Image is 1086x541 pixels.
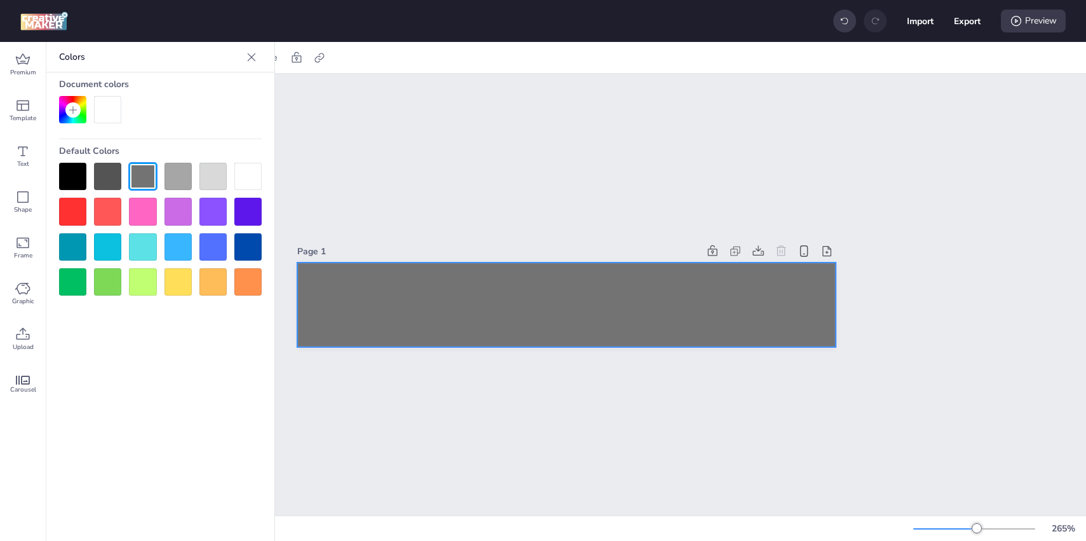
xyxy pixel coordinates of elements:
[13,342,34,352] span: Upload
[12,296,34,306] span: Graphic
[10,113,36,123] span: Template
[907,8,934,34] button: Import
[954,8,981,34] button: Export
[59,42,241,72] p: Colors
[14,205,32,215] span: Shape
[17,159,29,169] span: Text
[20,11,68,31] img: logo Creative Maker
[10,385,36,395] span: Carousel
[14,250,32,261] span: Frame
[59,72,262,96] div: Document colors
[1048,522,1078,535] div: 265 %
[1001,10,1066,32] div: Preview
[297,245,699,258] div: Page 1
[10,67,36,78] span: Premium
[59,139,262,163] div: Default Colors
